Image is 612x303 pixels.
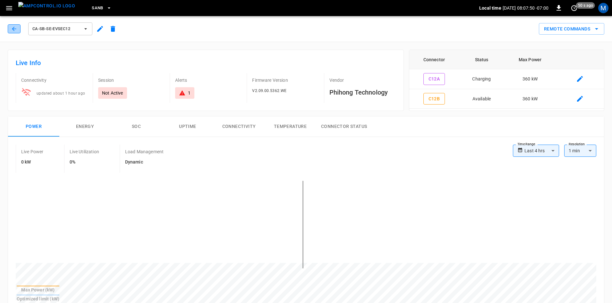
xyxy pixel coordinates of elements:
[18,2,75,10] img: ampcontrol.io logo
[102,90,123,96] p: Not Active
[409,50,459,69] th: Connector
[21,159,44,166] h6: 0 kW
[479,5,501,11] p: Local time
[504,89,556,109] td: 360 kW
[89,2,114,14] button: SanB
[459,69,504,89] td: Charging
[524,145,559,157] div: Last 4 hrs
[564,145,596,157] div: 1 min
[70,159,99,166] h6: 0%
[409,50,604,109] table: connector table
[423,73,445,85] button: C12A
[329,77,396,83] p: Vendor
[569,142,585,147] label: Resolution
[213,116,265,137] button: Connectivity
[175,77,242,83] p: Alerts
[504,50,556,69] th: Max Power
[265,116,316,137] button: Temperature
[252,88,286,93] span: V2.09.00.5362.WE
[188,90,191,96] div: 1
[59,116,111,137] button: Energy
[423,93,445,105] button: C12B
[539,23,604,35] button: Remote Commands
[503,5,548,11] p: [DATE] 08:07:50 -07:00
[316,116,372,137] button: Connector Status
[16,58,396,68] h6: Live Info
[111,116,162,137] button: SOC
[92,4,103,12] span: SanB
[329,87,396,97] h6: Phihong Technology
[21,77,88,83] p: Connectivity
[37,91,85,96] span: updated about 1 hour ago
[576,2,595,9] span: 50 s ago
[162,116,213,137] button: Uptime
[21,148,44,155] p: Live Power
[569,3,579,13] button: set refresh interval
[504,69,556,89] td: 360 kW
[28,22,92,35] button: ca-sb-se-evseC12
[32,25,80,33] span: ca-sb-se-evseC12
[125,148,164,155] p: Load Management
[459,50,504,69] th: Status
[459,89,504,109] td: Available
[8,116,59,137] button: Power
[70,148,99,155] p: Live Utilization
[539,23,604,35] div: remote commands options
[517,142,535,147] label: Time Range
[598,3,608,13] div: profile-icon
[125,159,164,166] h6: Dynamic
[252,77,319,83] p: Firmware Version
[98,77,165,83] p: Session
